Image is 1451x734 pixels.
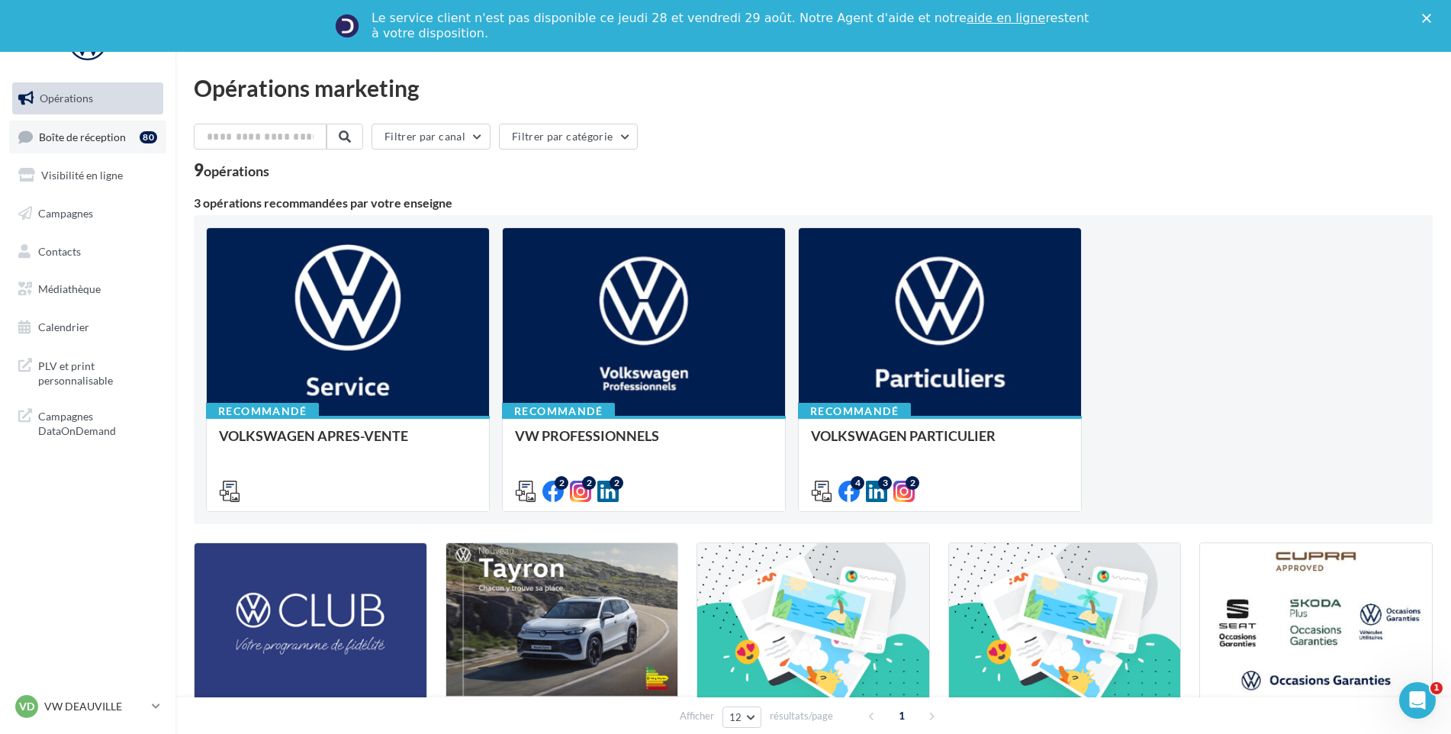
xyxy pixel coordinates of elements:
span: Calendrier [38,320,89,333]
div: Le service client n'est pas disponible ce jeudi 28 et vendredi 29 août. Notre Agent d'aide et not... [372,11,1092,41]
span: Opérations [40,92,93,105]
span: 1 [1430,682,1443,694]
div: 2 [555,476,568,490]
span: VW PROFESSIONNELS [515,427,659,444]
iframe: Intercom live chat [1399,682,1436,719]
div: Opérations marketing [194,76,1433,99]
a: Contacts [9,236,166,268]
div: opérations [204,164,269,178]
a: Campagnes [9,198,166,230]
button: Filtrer par catégorie [499,124,638,150]
a: Boîte de réception80 [9,121,166,153]
span: Campagnes [38,207,93,220]
a: aide en ligne [967,11,1045,25]
span: 1 [890,703,914,728]
button: 12 [722,707,761,728]
span: VOLKSWAGEN APRES-VENTE [219,427,408,444]
button: Filtrer par canal [372,124,491,150]
span: Médiathèque [38,282,101,295]
div: Recommandé [798,403,911,420]
div: Fermer [1422,14,1437,23]
span: Boîte de réception [39,130,126,143]
a: Visibilité en ligne [9,159,166,192]
span: 12 [729,711,742,723]
span: Visibilité en ligne [41,169,123,182]
div: 2 [906,476,919,490]
div: 2 [582,476,596,490]
a: Médiathèque [9,273,166,305]
div: Recommandé [502,403,615,420]
div: 2 [610,476,623,490]
span: PLV et print personnalisable [38,356,157,388]
a: Campagnes DataOnDemand [9,400,166,445]
img: Profile image for Service-Client [335,14,359,38]
div: 3 [878,476,892,490]
div: 9 [194,162,269,179]
span: Contacts [38,244,81,257]
span: VOLKSWAGEN PARTICULIER [811,427,996,444]
a: Calendrier [9,311,166,343]
p: VW DEAUVILLE [44,699,146,714]
div: 4 [851,476,864,490]
span: VD [19,699,34,714]
div: 80 [140,131,157,143]
a: VD VW DEAUVILLE [12,692,163,721]
span: Campagnes DataOnDemand [38,406,157,439]
a: PLV et print personnalisable [9,349,166,394]
span: résultats/page [770,709,833,723]
span: Afficher [680,709,714,723]
div: Recommandé [206,403,319,420]
div: 3 opérations recommandées par votre enseigne [194,197,1433,209]
a: Opérations [9,82,166,114]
